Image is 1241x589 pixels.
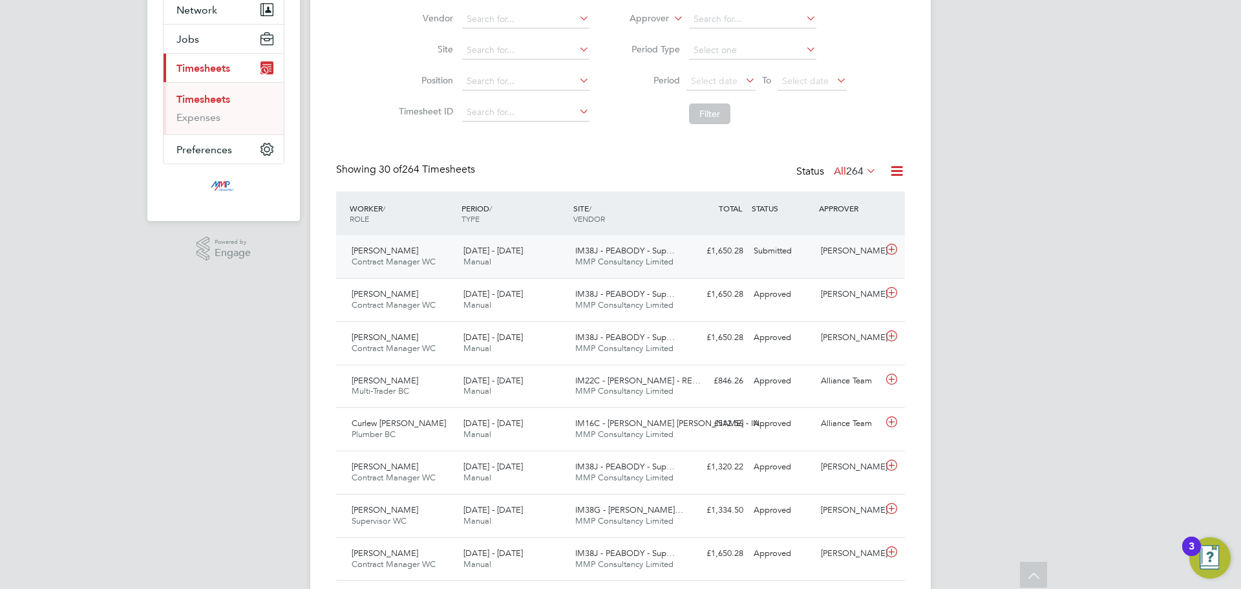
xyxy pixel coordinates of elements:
[796,163,879,181] div: Status
[575,332,675,343] span: IM38J - PEABODY - Sup…
[463,472,491,483] span: Manual
[352,515,407,526] span: Supervisor WC
[575,245,675,256] span: IM38J - PEABODY - Sup…
[575,343,674,354] span: MMP Consultancy Limited
[748,456,816,478] div: Approved
[575,515,674,526] span: MMP Consultancy Limited
[346,197,458,230] div: WORKER
[816,197,883,220] div: APPROVER
[352,461,418,472] span: [PERSON_NAME]
[575,472,674,483] span: MMP Consultancy Limited
[352,245,418,256] span: [PERSON_NAME]
[352,559,436,570] span: Contract Manager WC
[395,74,453,86] label: Position
[176,93,230,105] a: Timesheets
[748,413,816,434] div: Approved
[575,429,674,440] span: MMP Consultancy Limited
[352,429,396,440] span: Plumber BC
[463,429,491,440] span: Manual
[589,203,591,213] span: /
[176,4,217,16] span: Network
[350,213,369,224] span: ROLE
[816,543,883,564] div: [PERSON_NAME]
[463,343,491,354] span: Manual
[575,504,683,515] span: IM38G - [PERSON_NAME]…
[164,54,284,82] button: Timesheets
[164,82,284,134] div: Timesheets
[462,10,589,28] input: Search for...
[816,413,883,434] div: Alliance Team
[816,456,883,478] div: [PERSON_NAME]
[383,203,385,213] span: /
[834,165,876,178] label: All
[352,343,436,354] span: Contract Manager WC
[691,75,737,87] span: Select date
[575,461,675,472] span: IM38J - PEABODY - Sup…
[352,472,436,483] span: Contract Manager WC
[395,12,453,24] label: Vendor
[463,299,491,310] span: Manual
[622,43,680,55] label: Period Type
[463,245,523,256] span: [DATE] - [DATE]
[352,548,418,559] span: [PERSON_NAME]
[575,418,768,429] span: IM16C - [PERSON_NAME] [PERSON_NAME] - IN…
[575,385,674,396] span: MMP Consultancy Limited
[611,12,669,25] label: Approver
[681,456,748,478] div: £1,320.22
[575,548,675,559] span: IM38J - PEABODY - Sup…
[748,241,816,262] div: Submitted
[352,504,418,515] span: [PERSON_NAME]
[681,413,748,434] div: £512.56
[816,284,883,305] div: [PERSON_NAME]
[1189,537,1231,579] button: Open Resource Center, 3 new notifications
[681,241,748,262] div: £1,650.28
[463,504,523,515] span: [DATE] - [DATE]
[681,543,748,564] div: £1,650.28
[575,288,675,299] span: IM38J - PEABODY - Sup…
[215,237,251,248] span: Powered by
[1189,546,1194,563] div: 3
[570,197,682,230] div: SITE
[816,327,883,348] div: [PERSON_NAME]
[206,177,242,198] img: mmpconsultancy-logo-retina.png
[689,41,816,59] input: Select one
[782,75,829,87] span: Select date
[622,74,680,86] label: Period
[176,33,199,45] span: Jobs
[758,72,775,89] span: To
[463,548,523,559] span: [DATE] - [DATE]
[352,299,436,310] span: Contract Manager WC
[352,385,409,396] span: Multi-Trader BC
[352,256,436,267] span: Contract Manager WC
[681,284,748,305] div: £1,650.28
[719,203,742,213] span: TOTAL
[463,461,523,472] span: [DATE] - [DATE]
[176,62,230,74] span: Timesheets
[462,72,589,91] input: Search for...
[215,248,251,259] span: Engage
[689,10,816,28] input: Search for...
[176,144,232,156] span: Preferences
[463,418,523,429] span: [DATE] - [DATE]
[816,241,883,262] div: [PERSON_NAME]
[748,370,816,392] div: Approved
[816,500,883,521] div: [PERSON_NAME]
[846,165,864,178] span: 264
[681,327,748,348] div: £1,650.28
[462,41,589,59] input: Search for...
[461,213,480,224] span: TYPE
[352,375,418,386] span: [PERSON_NAME]
[489,203,492,213] span: /
[463,385,491,396] span: Manual
[748,543,816,564] div: Approved
[748,284,816,305] div: Approved
[575,559,674,570] span: MMP Consultancy Limited
[463,332,523,343] span: [DATE] - [DATE]
[681,500,748,521] div: £1,334.50
[458,197,570,230] div: PERIOD
[748,500,816,521] div: Approved
[352,418,446,429] span: Curlew [PERSON_NAME]
[164,25,284,53] button: Jobs
[164,135,284,164] button: Preferences
[176,111,220,123] a: Expenses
